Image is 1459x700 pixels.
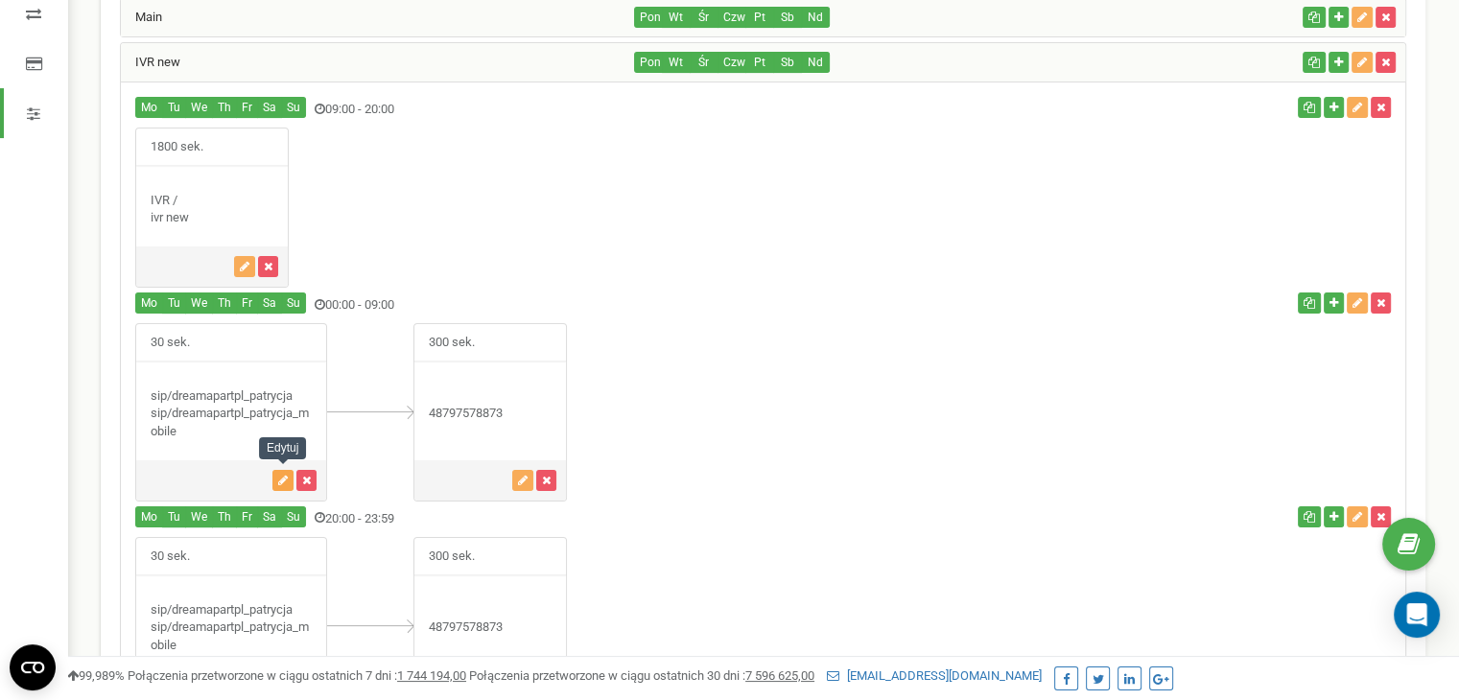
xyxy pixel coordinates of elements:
div: 09:00 - 20:00 [121,97,977,123]
button: Wt [662,7,691,28]
button: Th [212,292,237,314]
span: 300 sek. [414,538,489,575]
button: Wt [662,52,691,73]
button: Śr [690,7,718,28]
button: Su [281,506,306,527]
button: We [185,506,213,527]
div: 48797578873 [414,618,566,637]
u: 7 596 625,00 [745,668,814,683]
button: We [185,292,213,314]
button: Su [281,97,306,118]
button: Sa [257,506,282,527]
button: Mo [135,506,163,527]
button: Fr [236,97,258,118]
div: IVR / ivr new [136,192,288,227]
span: 300 sek. [414,324,489,362]
button: Sb [773,7,802,28]
div: 48797578873 [414,405,566,423]
div: sip/dreamapartpl_patrycja sip/dreamapartpl_patrycja_mobile [136,601,326,655]
button: We [185,97,213,118]
button: Sa [257,97,282,118]
div: 00:00 - 09:00 [121,292,977,318]
span: 30 sek. [136,538,204,575]
button: Open CMP widget [10,644,56,690]
button: Pt [745,52,774,73]
u: 1 744 194,00 [397,668,466,683]
button: Su [281,292,306,314]
button: Mo [135,292,163,314]
button: Czw [718,7,746,28]
button: Pon [634,52,663,73]
button: Fr [236,292,258,314]
div: Open Intercom Messenger [1394,592,1440,638]
button: Tu [162,97,186,118]
span: Połączenia przetworzone w ciągu ostatnich 7 dni : [128,668,466,683]
span: 30 sek. [136,324,204,362]
button: Fr [236,506,258,527]
button: Pt [745,7,774,28]
div: sip/dreamapartpl_patrycja sip/dreamapartpl_patrycja_mobile [136,387,326,441]
button: Th [212,506,237,527]
button: Tu [162,292,186,314]
button: Pon [634,7,663,28]
span: Połączenia przetworzone w ciągu ostatnich 30 dni : [469,668,814,683]
button: Tu [162,506,186,527]
button: Śr [690,52,718,73]
button: Nd [801,7,830,28]
button: Sb [773,52,802,73]
div: Edytuj [259,437,306,459]
button: Th [212,97,237,118]
a: IVR new [121,55,180,69]
div: 20:00 - 23:59 [121,506,977,532]
button: Sa [257,292,282,314]
span: 99,989% [67,668,125,683]
button: Czw [718,52,746,73]
span: 1800 sek. [136,128,218,166]
button: Nd [801,52,830,73]
button: Mo [135,97,163,118]
a: Main [121,10,162,24]
a: [EMAIL_ADDRESS][DOMAIN_NAME] [827,668,1042,683]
